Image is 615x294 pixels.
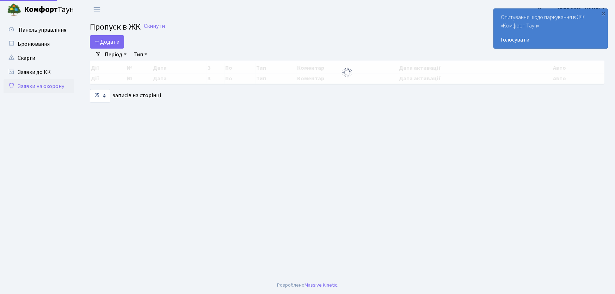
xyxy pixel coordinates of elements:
[4,51,74,65] a: Скарги
[277,281,338,289] div: Розроблено .
[90,89,161,102] label: записів на сторінці
[19,26,66,34] span: Панель управління
[24,4,58,15] b: Комфорт
[305,281,337,289] a: Massive Kinetic
[501,36,601,44] a: Голосувати
[4,23,74,37] a: Панель управління
[7,3,21,17] img: logo.png
[94,38,119,46] span: Додати
[144,23,165,30] a: Скинути
[342,67,353,78] img: Обробка...
[494,9,608,48] div: Опитування щодо паркування в ЖК «Комфорт Таун»
[90,21,141,33] span: Пропуск в ЖК
[600,10,607,17] div: ×
[537,6,607,14] a: Цитрус [PERSON_NAME] А.
[88,4,106,15] button: Переключити навігацію
[4,65,74,79] a: Заявки до КК
[4,79,74,93] a: Заявки на охорону
[131,49,150,61] a: Тип
[90,35,124,49] a: Додати
[24,4,74,16] span: Таун
[4,37,74,51] a: Бронювання
[90,89,110,102] select: записів на сторінці
[102,49,129,61] a: Період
